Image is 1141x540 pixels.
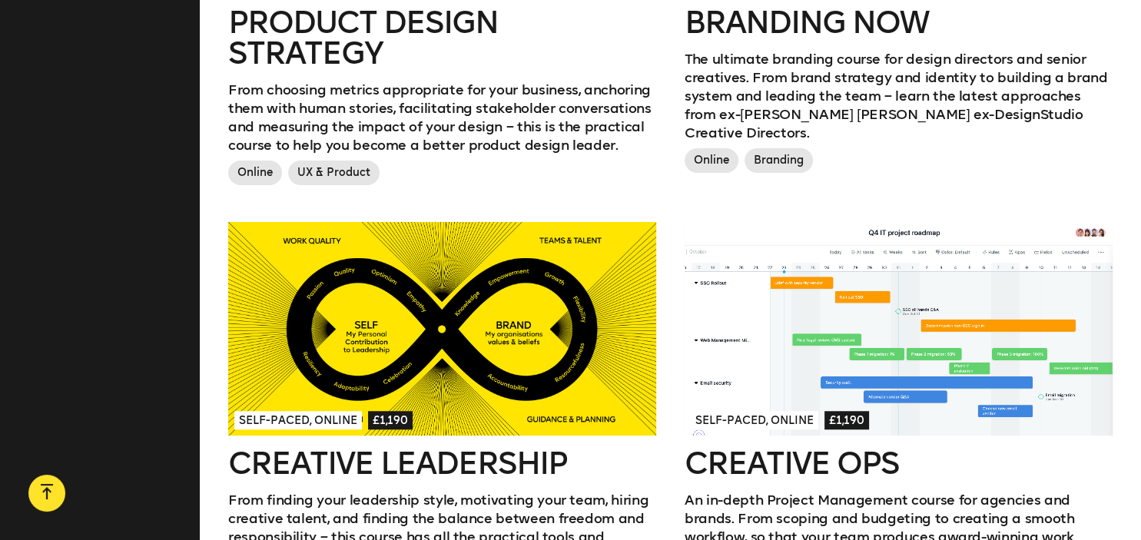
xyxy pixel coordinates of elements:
[685,148,738,173] span: Online
[234,411,362,429] span: Self-paced, Online
[824,411,869,429] span: £1,190
[228,448,656,479] h2: Creative Leadership
[228,161,282,185] span: Online
[685,7,1113,38] h2: Branding Now
[685,50,1113,142] p: The ultimate branding course for design directors and senior creatives. From brand strategy and i...
[228,81,656,154] p: From choosing metrics appropriate for your business, anchoring them with human stories, facilitat...
[228,7,656,68] h2: Product Design Strategy
[745,148,813,173] span: Branding
[288,161,380,185] span: UX & Product
[685,448,1113,479] h2: Creative Ops
[368,411,413,429] span: £1,190
[691,411,818,429] span: Self-paced, Online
